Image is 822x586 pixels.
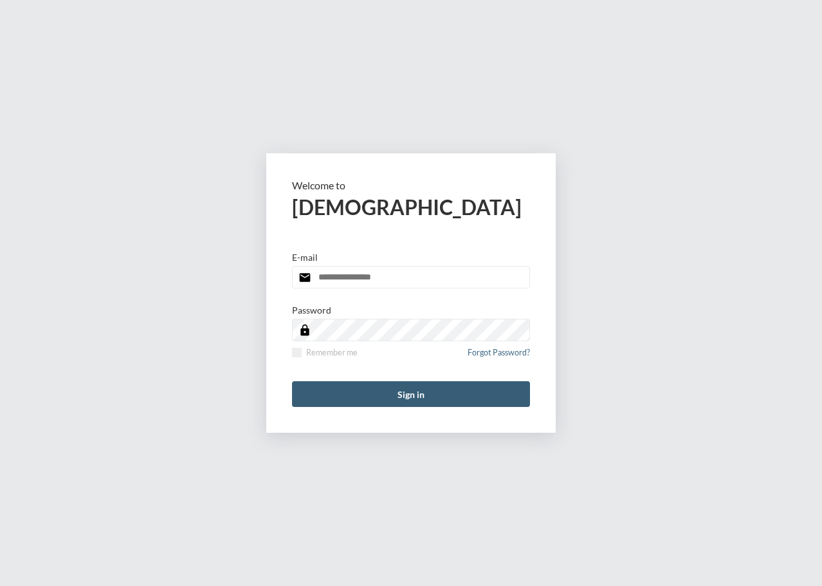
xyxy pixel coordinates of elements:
[292,194,530,220] h2: [DEMOGRAPHIC_DATA]
[292,305,331,316] p: Password
[292,252,318,263] p: E-mail
[468,348,530,365] a: Forgot Password?
[292,179,530,191] p: Welcome to
[292,348,358,357] label: Remember me
[292,381,530,407] button: Sign in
